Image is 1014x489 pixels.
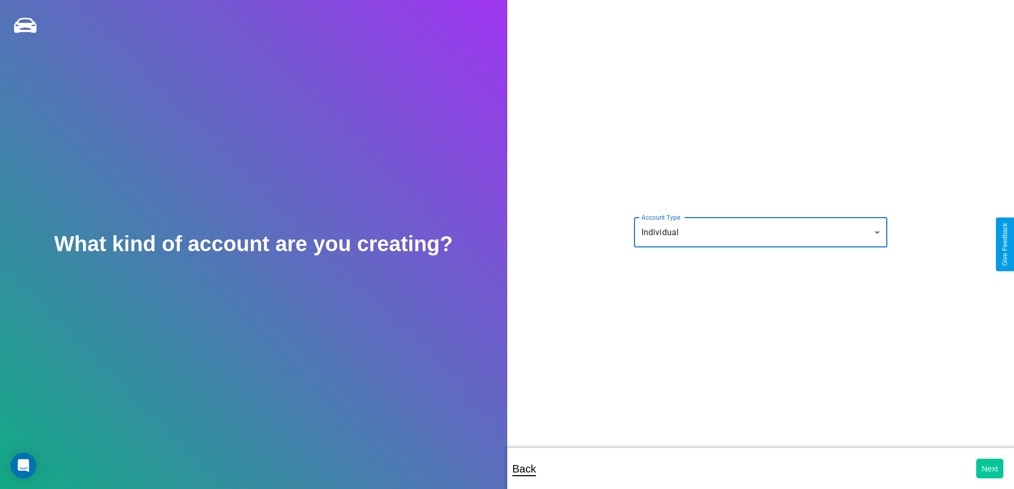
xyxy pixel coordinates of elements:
[513,459,536,478] p: Back
[11,453,36,478] div: Open Intercom Messenger
[634,218,887,247] div: Individual
[976,459,1003,478] button: Next
[54,232,453,256] h2: What kind of account are you creating?
[1001,223,1009,266] div: Give Feedback
[641,213,680,222] label: Account Type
